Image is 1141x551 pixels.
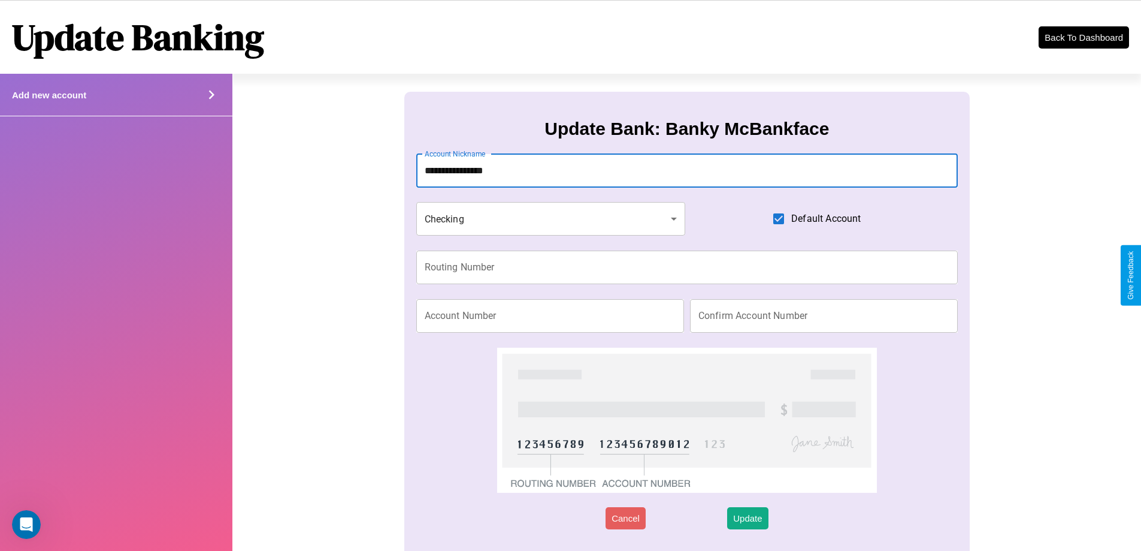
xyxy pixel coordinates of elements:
img: check [497,348,876,493]
button: Update [727,507,768,529]
h4: Add new account [12,90,86,100]
iframe: Intercom live chat [12,510,41,539]
button: Back To Dashboard [1039,26,1129,49]
button: Cancel [606,507,646,529]
label: Account Nickname [425,149,486,159]
span: Default Account [791,212,861,226]
div: Checking [416,202,686,236]
h3: Update Bank: Banky McBankface [544,119,829,139]
h1: Update Banking [12,13,264,62]
div: Give Feedback [1127,251,1135,300]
